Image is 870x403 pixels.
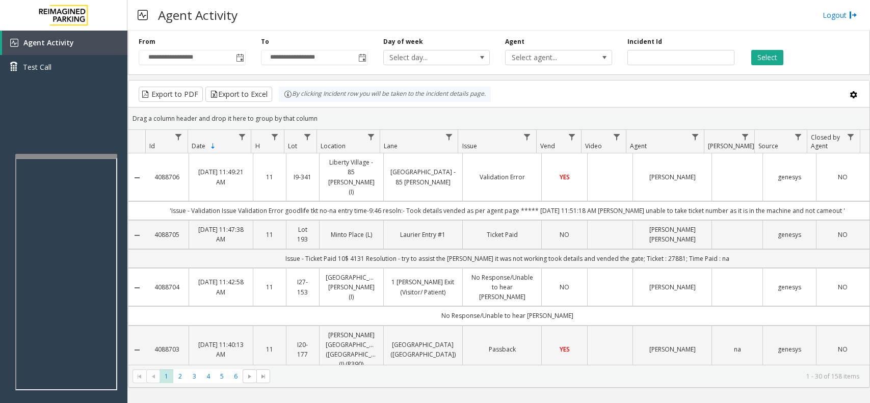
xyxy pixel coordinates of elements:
[639,282,705,292] a: [PERSON_NAME]
[469,273,535,302] a: No Response/Unable to hear [PERSON_NAME]
[195,167,247,186] a: [DATE] 11:49:21 AM
[255,142,260,150] span: H
[195,277,247,297] a: [DATE] 11:42:58 AM
[256,369,270,384] span: Go to the last page
[276,372,859,381] kendo-pager-info: 1 - 30 of 158 items
[585,142,602,150] span: Video
[259,172,280,182] a: 11
[390,277,456,297] a: 1 [PERSON_NAME] Exit (Visitor/ Patient)
[548,172,581,182] a: YES
[152,344,182,354] a: 4088703
[758,142,778,150] span: Source
[520,130,534,144] a: Issue Filter Menu
[128,130,869,365] div: Data table
[259,230,280,239] a: 11
[548,344,581,354] a: YES
[718,344,756,354] a: na
[627,37,662,46] label: Incident Id
[268,130,281,144] a: H Filter Menu
[321,142,346,150] span: Location
[146,306,869,325] td: No Response/Unable to hear [PERSON_NAME]
[838,283,848,291] span: NO
[195,340,247,359] a: [DATE] 11:40:13 AM
[708,142,754,150] span: [PERSON_NAME]
[838,230,848,239] span: NO
[739,130,752,144] a: Parker Filter Menu
[152,282,182,292] a: 4088704
[469,172,535,182] a: Validation Error
[560,283,569,291] span: NO
[769,344,810,354] a: genesys
[326,330,377,369] a: [PERSON_NAME][GEOGRAPHIC_DATA] ([GEOGRAPHIC_DATA]) (I) (R390)
[326,230,377,239] a: Minto Place (L)
[769,282,810,292] a: genesys
[838,345,848,354] span: NO
[259,372,268,381] span: Go to the last page
[288,142,297,150] span: Lot
[146,201,869,220] td: 'Issue - Validation Issue Validation Error goodlife tkt no-na entry time-9:46 resoln:- Took detai...
[139,37,155,46] label: From
[229,369,243,383] span: Page 6
[823,172,863,182] a: NO
[326,157,377,197] a: Liberty Village - 85 [PERSON_NAME] (I)
[2,31,127,55] a: Agent Activity
[128,174,146,182] a: Collapse Details
[188,369,201,383] span: Page 3
[235,130,249,144] a: Date Filter Menu
[823,230,863,239] a: NO
[261,37,269,46] label: To
[243,369,256,384] span: Go to the next page
[192,142,205,150] span: Date
[195,225,247,244] a: [DATE] 11:47:38 AM
[205,87,272,102] button: Export to Excel
[560,173,570,181] span: YES
[560,345,570,354] span: YES
[128,110,869,127] div: Drag a column header and drop it here to group by that column
[548,282,581,292] a: NO
[293,172,313,182] a: I9-341
[173,369,187,383] span: Page 2
[469,344,535,354] a: Passback
[540,142,555,150] span: Vend
[326,273,377,302] a: [GEOGRAPHIC_DATA][PERSON_NAME] (I)
[10,39,18,47] img: 'icon'
[506,50,590,65] span: Select agent...
[505,37,524,46] label: Agent
[364,130,378,144] a: Location Filter Menu
[209,142,217,150] span: Sortable
[356,50,367,65] span: Toggle popup
[284,90,292,98] img: infoIcon.svg
[469,230,535,239] a: Ticket Paid
[560,230,569,239] span: NO
[293,277,313,297] a: I27-153
[246,372,254,381] span: Go to the next page
[630,142,647,150] span: Agent
[139,87,203,102] button: Export to PDF
[146,249,869,268] td: Issue - Ticket Paid 10$ 4131 Resolution - try to assist the [PERSON_NAME] it was not working took...
[390,340,456,359] a: [GEOGRAPHIC_DATA] ([GEOGRAPHIC_DATA])
[811,133,840,150] span: Closed by Agent
[138,3,148,28] img: pageIcon
[639,172,705,182] a: [PERSON_NAME]
[259,282,280,292] a: 11
[442,130,456,144] a: Lane Filter Menu
[293,340,313,359] a: I20-177
[639,344,705,354] a: [PERSON_NAME]
[769,172,810,182] a: genesys
[383,37,423,46] label: Day of week
[128,231,146,239] a: Collapse Details
[688,130,702,144] a: Agent Filter Menu
[215,369,229,383] span: Page 5
[565,130,579,144] a: Vend Filter Menu
[234,50,245,65] span: Toggle popup
[838,173,848,181] span: NO
[128,284,146,292] a: Collapse Details
[384,50,468,65] span: Select day...
[293,225,313,244] a: Lot 193
[844,130,858,144] a: Closed by Agent Filter Menu
[769,230,810,239] a: genesys
[259,344,280,354] a: 11
[172,130,186,144] a: Id Filter Menu
[823,282,863,292] a: NO
[160,369,173,383] span: Page 1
